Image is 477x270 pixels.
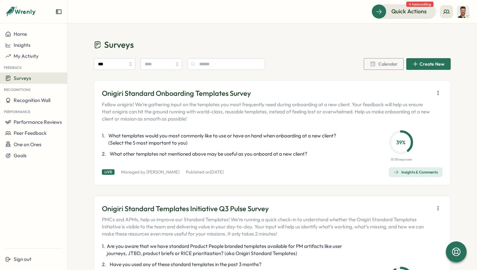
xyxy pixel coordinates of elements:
[390,157,412,162] p: 15 / 38 responses
[210,169,224,174] span: [DATE]
[406,2,434,7] span: 4 tasks waiting
[391,7,427,16] span: Quick Actions
[378,62,397,66] span: Calendar
[14,53,39,59] span: My Activity
[372,4,436,19] button: Quick Actions
[55,8,62,15] button: Expand sidebar
[110,261,262,268] span: Have you used any of these standard templates in the past 3 months?
[108,132,352,147] span: What templates would you most commonly like to use or have on hand when onboarding at a new clien...
[406,58,451,70] button: Create New
[14,141,42,148] span: One on Ones
[186,169,224,175] p: Published on
[364,58,404,70] button: Calendar
[14,256,31,262] span: Sign out
[389,167,443,177] button: Insights & Comments
[104,39,134,50] span: Surveys
[14,152,27,159] span: Goals
[110,150,307,158] span: What other templates not mentioned above may be useful as you onboard at a new client?
[102,150,108,158] span: 2 .
[14,31,27,37] span: Home
[102,243,105,257] span: 1 .
[457,6,469,18] img: Sagar Verma
[102,101,431,122] p: Fellow onigiris! We’re gathering input on the templates you most frequently need during onboardin...
[420,62,445,66] span: Create New
[102,88,431,98] p: Onigiri Standard Onboarding Templates Survey
[102,169,115,175] div: Live
[107,243,351,257] span: Are you aware that we have standard Product People branded templates available for PM artifacts l...
[14,119,62,125] span: Performance Reviews
[14,42,31,48] span: Insights
[102,261,108,268] span: 2 .
[146,169,179,174] a: [PERSON_NAME]
[102,216,431,238] p: PMCs and APMs, help us improve our Standard Templates! We’re running a quick check-in to understa...
[14,97,50,103] span: Recognition Wall
[121,169,179,175] p: Managed by
[14,75,31,81] span: Surveys
[102,132,107,147] span: 1 .
[394,170,438,175] div: Insights & Comments
[14,130,47,136] span: Peer Feedback
[391,138,411,147] p: 39 %
[102,204,431,214] p: Onigiri Standard Templates Initiative Q3 Pulse Survey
